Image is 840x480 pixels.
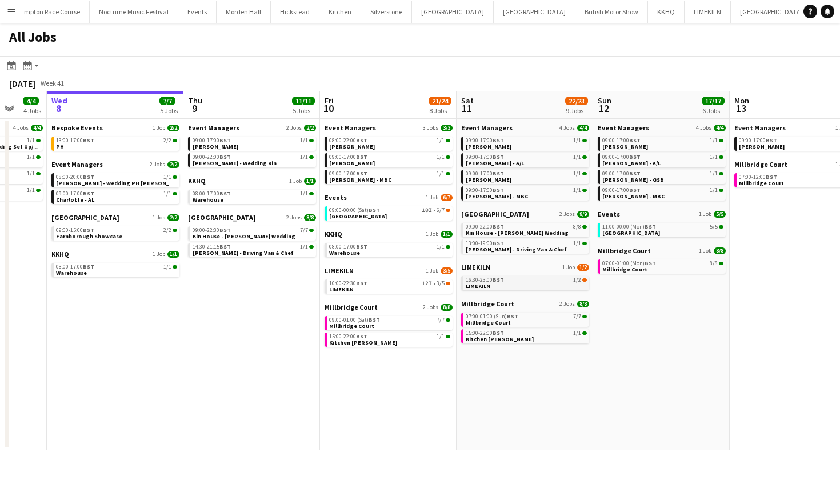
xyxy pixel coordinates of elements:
span: Event Managers [188,123,239,132]
span: 09:00-01:00 (Sat) [329,317,380,323]
span: Millbridge Court [461,299,514,308]
span: LIMEKILN [461,263,490,271]
span: LIMEKILN [325,266,354,275]
a: 08:00-20:00BST1/1[PERSON_NAME] - Wedding PH [PERSON_NAME] [56,173,177,186]
span: 10I [422,207,432,213]
a: 09:00-17:00BST1/1[PERSON_NAME] - A/L [466,153,587,166]
a: 09:00-00:00 (Sat)BST10I•6/7[GEOGRAPHIC_DATA] [329,206,450,219]
span: 10:00-22:30 [329,281,367,286]
button: [GEOGRAPHIC_DATA] [731,1,813,23]
span: Kin House - Rankin Wedding [193,233,295,240]
span: Harvey Kin - Driving Van & Chef [193,249,294,257]
span: Events [598,210,620,218]
span: Kitchen Porter [329,339,397,346]
span: 09:00-17:00 [329,154,367,160]
span: 2/2 [304,125,316,131]
a: 09:00-17:00BST1/1[PERSON_NAME] - MBC [466,186,587,199]
span: 2/2 [163,227,171,233]
a: Events1 Job6/7 [325,193,453,202]
span: 09:00-17:00 [329,171,367,177]
span: Week 41 [38,79,66,87]
span: Event Managers [598,123,649,132]
span: 1/1 [167,251,179,258]
a: 09:00-22:00BST8/8Kin House - [PERSON_NAME] Wedding [466,223,587,236]
span: 2 Jobs [150,161,165,168]
span: Froyle Park [329,213,387,220]
div: [GEOGRAPHIC_DATA]1 Job2/209:00-15:00BST2/2Farnborough Showcase [51,213,179,250]
span: BST [493,239,504,247]
span: Molly - MBC [466,193,528,200]
span: 1/1 [437,244,445,250]
span: BST [493,186,504,194]
span: Charlotte - LK [466,143,511,150]
span: Farnborough Showcase [56,233,122,240]
span: 08:00-17:00 [193,191,231,197]
div: Bespoke Events1 Job2/213:00-17:00BST2/2PH [51,123,179,160]
span: 5/5 [714,211,726,218]
a: 07:00-01:00 (Mon)BST8/8Millbridge Court [602,259,723,273]
a: 09:00-22:30BST7/7Kin House - [PERSON_NAME] Wedding [193,226,314,239]
span: 1/1 [710,171,718,177]
span: 1 Job [699,211,711,218]
a: Event Managers4 Jobs4/4 [598,123,726,132]
span: 1/1 [573,154,581,160]
div: [DATE] [9,78,35,89]
button: Nocturne Music Festival [90,1,178,23]
button: British Motor Show [575,1,648,23]
span: 3/3 [441,125,453,131]
a: 09:00-17:00BST1/1[PERSON_NAME] - MBC [602,186,723,199]
span: 6/7 [437,207,445,213]
a: 13:00-17:00BST2/2PH [56,137,177,150]
span: Magda - KIN [193,143,238,150]
span: 1 Job [289,178,302,185]
span: Wed [51,95,67,106]
span: 1 Job [153,125,165,131]
span: Warehouse [193,196,223,203]
span: 1/1 [27,171,35,177]
button: Events [178,1,217,23]
div: [GEOGRAPHIC_DATA]2 Jobs9/909:00-22:00BST8/8Kin House - [PERSON_NAME] Wedding13:00-19:00BST1/1[PER... [461,210,589,263]
span: 1/1 [300,154,308,160]
a: [GEOGRAPHIC_DATA]2 Jobs9/9 [461,210,589,218]
a: 07:00-01:00 (Sun)BST7/7Millbridge Court [466,313,587,326]
span: BST [219,137,231,144]
span: Harvey Kin - Driving Van & Chef [466,246,567,253]
a: LIMEKILN1 Job3/5 [325,266,453,275]
div: KKHQ1 Job1/108:00-17:00BST1/1Warehouse [325,230,453,266]
span: 2/2 [167,161,179,168]
span: Event Managers [325,123,376,132]
a: Millbridge Court2 Jobs8/8 [325,303,453,311]
span: 1/1 [437,138,445,143]
div: Event Managers2 Jobs2/208:00-20:00BST1/1[PERSON_NAME] - Wedding PH [PERSON_NAME]09:00-17:00BST1/1... [51,160,179,213]
span: Charlotte - LK [329,143,375,150]
a: 09:00-17:00BST1/1[PERSON_NAME] [193,137,314,150]
a: LIMEKILN1 Job1/2 [461,263,589,271]
span: 2/2 [163,138,171,143]
span: BST [219,243,231,250]
button: LIMEKILN [685,1,731,23]
span: Millbridge Court [734,160,787,169]
span: 07:00-01:00 (Sun) [466,314,518,319]
span: 8/8 [573,224,581,230]
a: Event Managers2 Jobs2/2 [188,123,316,132]
span: BST [629,186,641,194]
div: LIMEKILN1 Job3/510:00-22:30BST12I•3/5LIMEKILN [325,266,453,303]
button: Kitchen [319,1,361,23]
button: [GEOGRAPHIC_DATA] [494,1,575,23]
span: BST [493,153,504,161]
span: 6/7 [441,194,453,201]
div: Event Managers4 Jobs4/409:00-17:00BST1/1[PERSON_NAME]09:00-17:00BST1/1[PERSON_NAME] - A/L09:00-17... [598,123,726,210]
span: 5/5 [710,224,718,230]
div: Event Managers4 Jobs4/409:00-17:00BST1/1[PERSON_NAME]09:00-17:00BST1/1[PERSON_NAME] - A/L09:00-17... [461,123,589,210]
a: Millbridge Court1 Job8/8 [598,246,726,255]
span: 1/1 [300,138,308,143]
span: 4/4 [577,125,589,131]
a: 15:00-22:00BST1/1Kitchen [PERSON_NAME] [466,329,587,342]
a: 08:00-17:00BST1/1Warehouse [56,263,177,276]
span: 4 Jobs [696,125,711,131]
a: 09:00-17:00BST1/1[PERSON_NAME] - A/L [602,153,723,166]
span: 1/1 [573,330,581,336]
a: 09:00-17:00BST1/1Charlotte - AL [56,190,177,203]
span: Bespoke Events [51,123,103,132]
div: LIMEKILN1 Job1/216:30-23:00BST1/2LIMEKILN [461,263,589,299]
